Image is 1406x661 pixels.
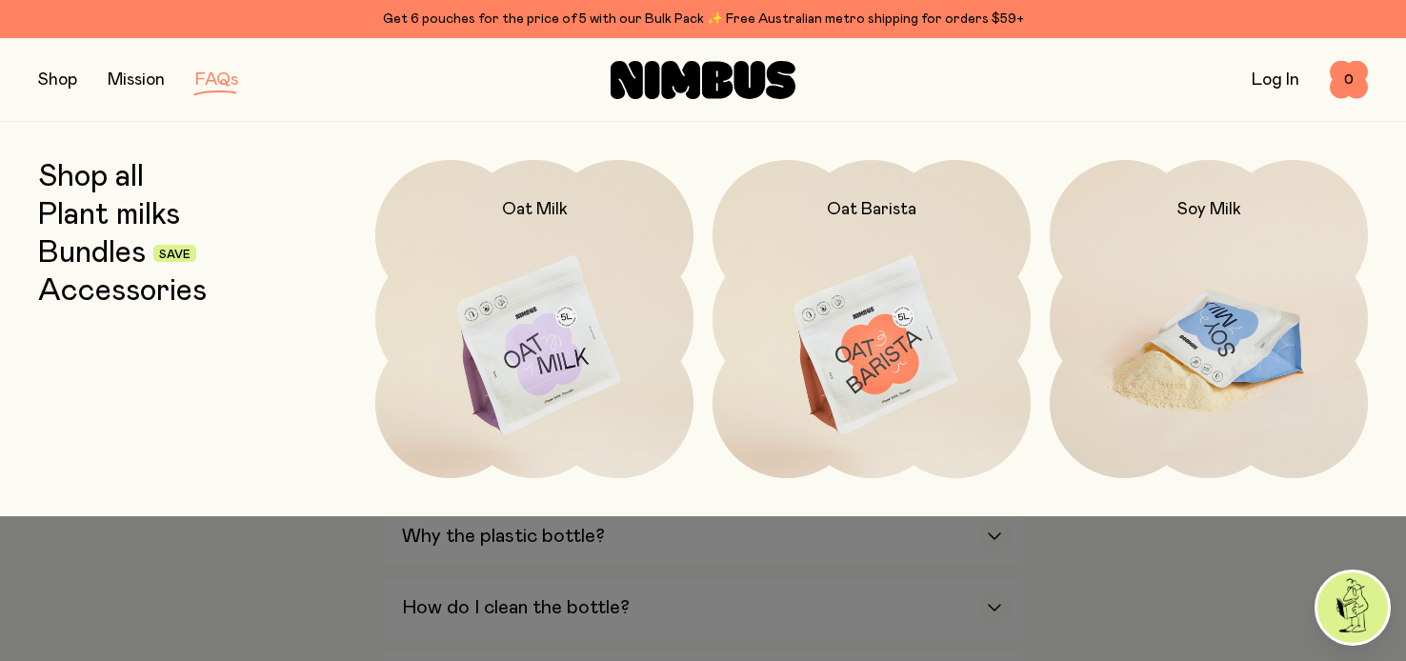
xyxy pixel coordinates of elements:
[1252,71,1299,89] a: Log In
[195,71,238,89] a: FAQs
[1317,572,1388,643] img: agent
[1050,160,1368,478] a: Soy Milk
[1177,198,1241,221] h2: Soy Milk
[159,249,191,260] span: Save
[827,198,916,221] h2: Oat Barista
[38,160,144,194] a: Shop all
[502,198,568,221] h2: Oat Milk
[1330,61,1368,99] button: 0
[375,160,693,478] a: Oat Milk
[713,160,1031,478] a: Oat Barista
[38,274,207,309] a: Accessories
[38,236,146,270] a: Bundles
[38,198,180,232] a: Plant milks
[108,71,165,89] a: Mission
[38,8,1368,30] div: Get 6 pouches for the price of 5 with our Bulk Pack ✨ Free Australian metro shipping for orders $59+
